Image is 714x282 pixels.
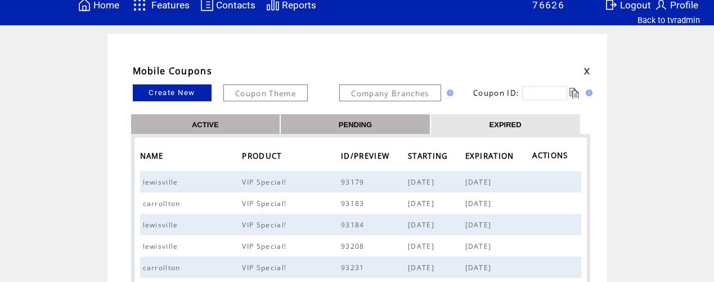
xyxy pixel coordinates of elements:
span: [DATE] [408,199,437,208]
span: VIP Special! [242,199,289,208]
span: ID/PREVIEW [341,148,392,167]
span: 93183 [341,199,367,208]
span: STARTING [408,148,451,167]
span: PRODUCT [242,148,284,167]
span: [DATE] [465,177,495,187]
a: Company Branches [339,84,441,101]
span: [DATE] [465,199,495,208]
span: ACTIONS [532,147,571,166]
a: PENDING [339,119,372,129]
span: [DATE] [465,241,495,251]
a: ID/PREVIEW [341,147,395,166]
a: NAME [140,147,169,166]
span: carrollton [143,263,183,272]
span: lewisville [143,241,181,251]
span: [DATE] [408,220,437,230]
a: Coupon Theme [223,84,308,101]
span: 93184 [341,220,367,230]
a: STARTING [408,147,454,166]
span: NAME [140,148,167,167]
img: help.gif [582,89,592,96]
span: lewisville [143,177,181,187]
a: Back to tvradmin [637,15,700,25]
span: 93208 [341,241,367,251]
span: carrollton [143,199,183,208]
span: [DATE] [465,220,495,230]
td: Mobile Coupons [133,65,545,77]
span: VIP Special! [242,263,289,272]
a: EXPIRED [490,119,522,129]
img: help.gif [443,89,453,96]
a: ACTIVE [192,119,219,129]
span: [DATE] [408,241,437,251]
span: 93179 [341,177,367,187]
span: VIP Special! [242,220,289,230]
span: EXPIRATION [465,148,517,167]
span: VIP Special! [242,177,289,187]
span: lewisville [143,220,181,230]
a: Create New [133,84,212,101]
span: [DATE] [465,263,495,272]
span: 93231 [341,263,367,272]
span: VIP Special! [242,241,289,251]
a: PRODUCT [242,147,287,166]
span: [DATE] [408,263,437,272]
span: [DATE] [408,177,437,187]
a: EXPIRATION [465,147,520,166]
span: Coupon ID: [473,88,519,98]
